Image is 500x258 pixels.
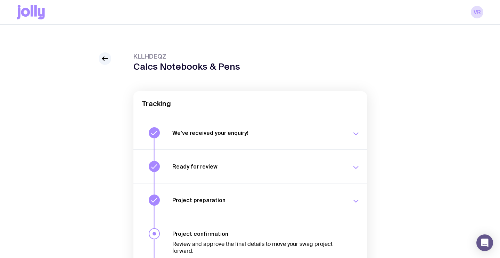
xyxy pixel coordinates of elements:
h3: Ready for review [172,163,343,170]
h3: Project confirmation [172,230,343,237]
h2: Tracking [142,100,359,108]
a: VR [471,6,483,18]
button: We’ve received your enquiry! [133,116,367,149]
span: KLLHDEQZ [133,52,240,61]
button: Project preparation [133,183,367,217]
p: Review and approve the final details to move your swag project forward. [172,241,343,255]
div: Open Intercom Messenger [476,234,493,251]
h3: Project preparation [172,197,343,204]
button: Ready for review [133,149,367,183]
h1: Calcs Notebooks & Pens [133,61,240,72]
h3: We’ve received your enquiry! [172,129,343,136]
